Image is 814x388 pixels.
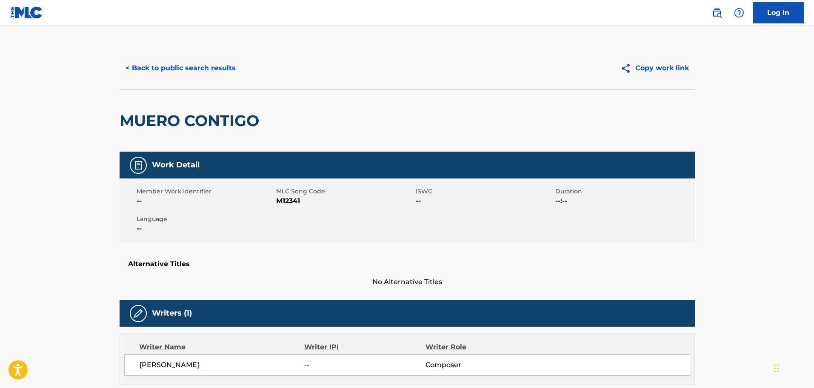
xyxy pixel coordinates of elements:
h5: Work Detail [152,160,200,170]
img: Work Detail [133,160,143,170]
span: No Alternative Titles [120,277,695,287]
h2: MUERO CONTIGO [120,111,263,130]
button: < Back to public search results [120,57,242,79]
img: search [712,8,722,18]
img: Copy work link [620,63,635,74]
span: -- [304,360,425,370]
span: -- [137,196,274,206]
span: Language [137,215,274,224]
span: ISWC [416,187,553,196]
span: MLC Song Code [276,187,414,196]
span: -- [137,224,274,234]
span: [PERSON_NAME] [140,360,305,370]
a: Public Search [708,4,725,21]
img: help [734,8,744,18]
h5: Alternative Titles [128,260,686,268]
button: Copy work link [614,57,695,79]
div: Writer Role [426,342,536,352]
span: Composer [426,360,536,370]
span: -- [416,196,553,206]
img: MLC Logo [10,6,43,19]
span: --:-- [555,196,693,206]
div: Drag [774,356,779,381]
div: Writer IPI [304,342,426,352]
img: Writers [133,308,143,319]
div: Writer Name [139,342,305,352]
iframe: Chat Widget [771,347,814,388]
span: Member Work Identifier [137,187,274,196]
div: Help [731,4,748,21]
h5: Writers (1) [152,308,192,318]
span: M12341 [276,196,414,206]
span: Duration [555,187,693,196]
a: Log In [753,2,804,23]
